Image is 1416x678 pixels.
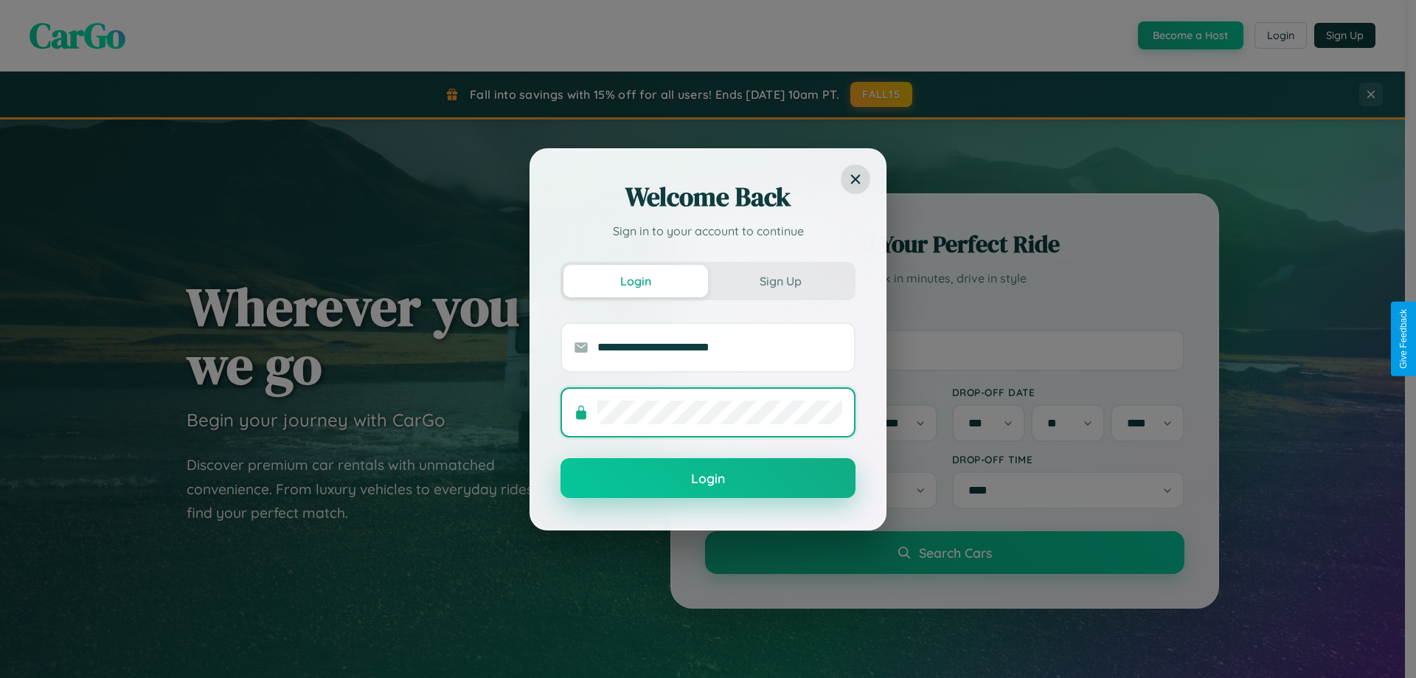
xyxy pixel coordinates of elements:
p: Sign in to your account to continue [560,222,855,240]
button: Login [560,458,855,498]
div: Give Feedback [1398,309,1409,369]
h2: Welcome Back [560,179,855,215]
button: Login [563,265,708,297]
button: Sign Up [708,265,853,297]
